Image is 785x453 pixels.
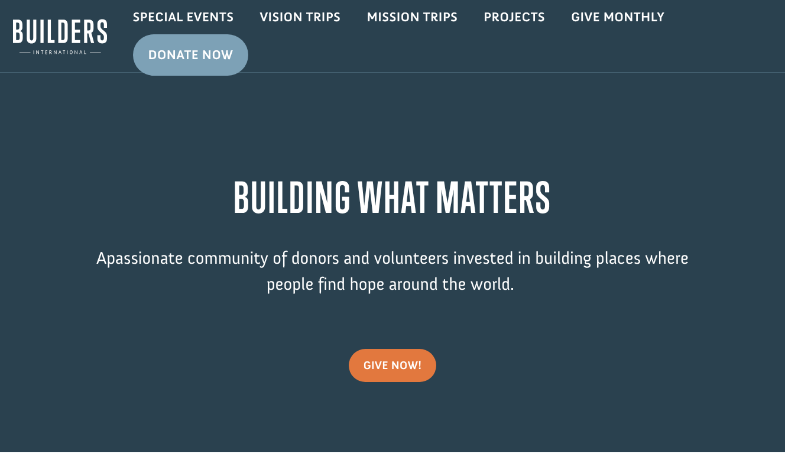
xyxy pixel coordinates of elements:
a: Donate Now [133,34,249,76]
p: passionate community of donors and volunteers invested in building places where people find hope ... [79,245,706,315]
span: A [96,247,106,268]
a: give now! [349,349,437,382]
h1: BUILDING WHAT MATTERS [79,173,706,228]
img: Builders International [13,18,107,55]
